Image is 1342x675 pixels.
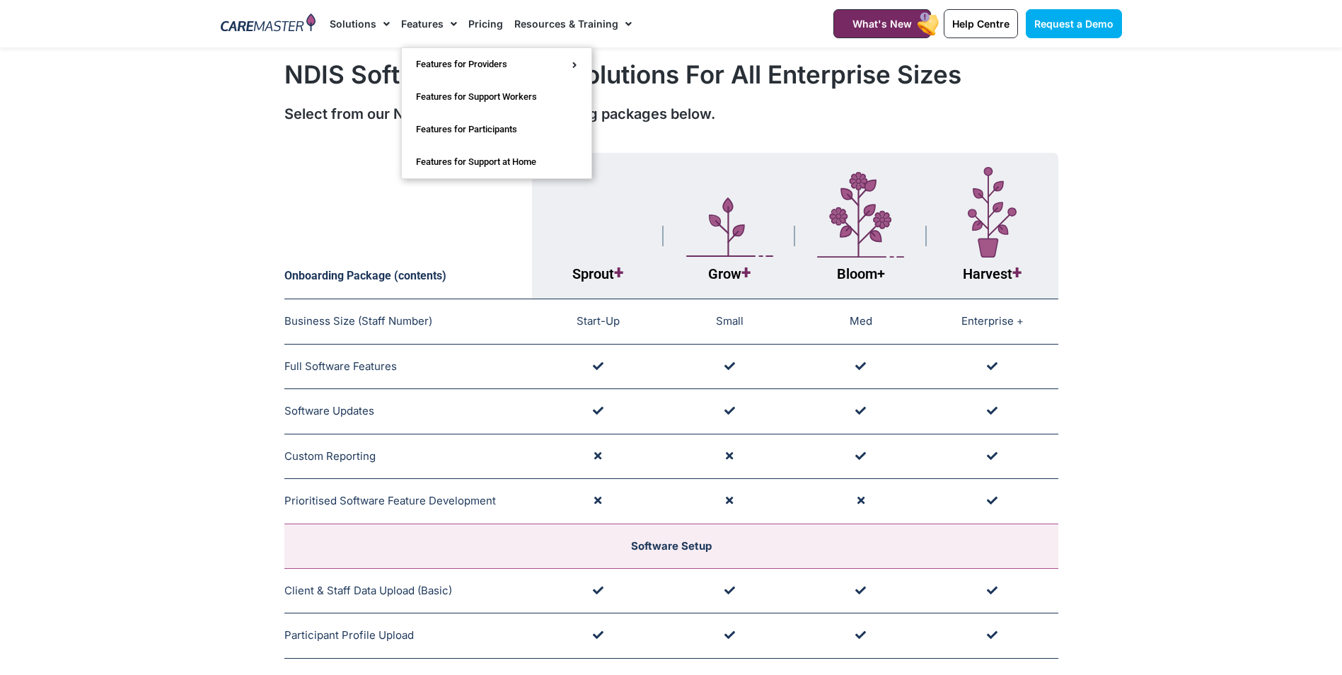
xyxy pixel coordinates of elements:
span: Software Setup [631,539,712,553]
a: Features for Providers [402,48,591,81]
td: Software Updates [284,389,533,434]
a: Features for Support at Home [402,146,591,178]
img: CareMaster Logo [221,13,316,35]
img: Layer_1-7-1.svg [968,167,1017,258]
td: Start-Up [532,299,664,345]
a: Help Centre [944,9,1018,38]
span: Request a Demo [1034,18,1113,30]
td: Enterprise + [927,299,1058,345]
td: Prioritised Software Feature Development [284,479,533,524]
span: + [614,262,623,283]
td: Custom Reporting [284,434,533,479]
a: Request a Demo [1026,9,1122,38]
span: + [741,262,751,283]
a: Features for Participants [402,113,591,146]
img: Layer_1-4-1.svg [817,172,904,258]
td: Participant Profile Upload [284,613,533,659]
span: Grow [708,265,751,282]
img: Layer_1-5.svg [686,197,773,258]
span: Harvest [963,265,1022,282]
span: Bloom [837,265,885,282]
span: Sprout [572,265,623,282]
span: Help Centre [952,18,1010,30]
span: What's New [852,18,912,30]
span: Business Size (Staff Number) [284,314,432,328]
ul: Features [401,47,592,179]
span: + [877,265,885,282]
h1: NDIS Software Training Solutions For All Enterprise Sizes [284,59,1058,89]
a: Features for Support Workers [402,81,591,113]
span: Full Software Features [284,359,397,373]
div: Select from our NDIS staff onboarding training packages below. [284,103,1058,125]
td: Med [795,299,927,345]
th: Onboarding Package (contents) [284,153,533,299]
span: + [1012,262,1022,283]
a: What's New [833,9,931,38]
td: Client & Staff Data Upload (Basic) [284,568,533,613]
td: Small [664,299,795,345]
